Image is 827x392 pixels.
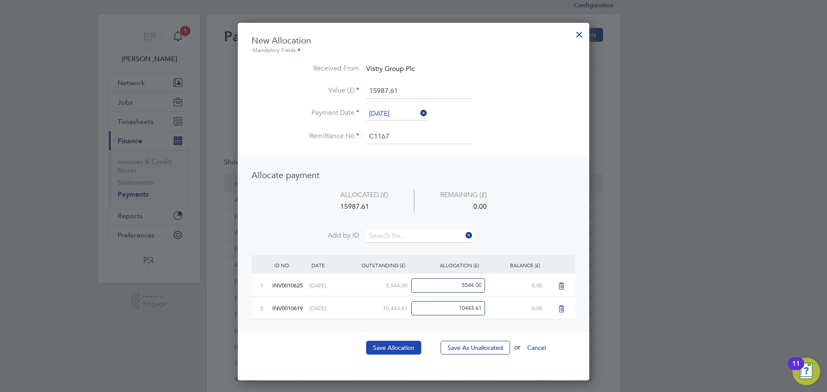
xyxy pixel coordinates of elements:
[346,274,407,296] div: 5,544.00
[252,35,575,56] h3: New Allocation
[407,255,481,275] div: ALLOCATION (£)
[366,65,415,73] span: Vistry Group Plc
[272,274,309,296] div: INV0010625
[346,255,407,275] div: OUTSTANDING (£)
[481,296,542,319] div: 0.00
[346,296,407,319] div: 10,443.61
[309,255,346,275] div: DATE
[414,201,513,213] div: 0.00
[414,189,513,201] div: REMAINING (£)
[252,64,359,73] label: Received From
[328,231,359,240] span: Add by ID
[520,341,553,355] button: Cancel
[272,255,309,275] div: ID NO.
[314,189,414,201] div: ALLOCATED (£)
[252,170,575,181] h3: Allocate payment
[792,364,800,375] div: 11
[481,255,542,275] div: BALANCE (£)
[260,274,272,296] div: 1
[366,108,427,120] input: Select one
[309,296,346,319] div: [DATE]
[252,341,575,363] li: or
[793,358,820,385] button: Open Resource Center, 11 new notifications
[252,46,575,56] div: Mandatory Fields
[441,341,510,355] button: Save As Unallocated
[252,86,359,95] label: Value (£)
[309,274,346,296] div: [DATE]
[260,296,272,319] div: 2
[252,132,359,141] label: Remittance No
[272,296,309,319] div: INV0010619
[314,201,414,213] div: 15987.61
[252,108,359,117] label: Payment Date
[366,230,473,243] input: Search for...
[366,341,421,355] button: Save Allocation
[481,274,542,296] div: 0.00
